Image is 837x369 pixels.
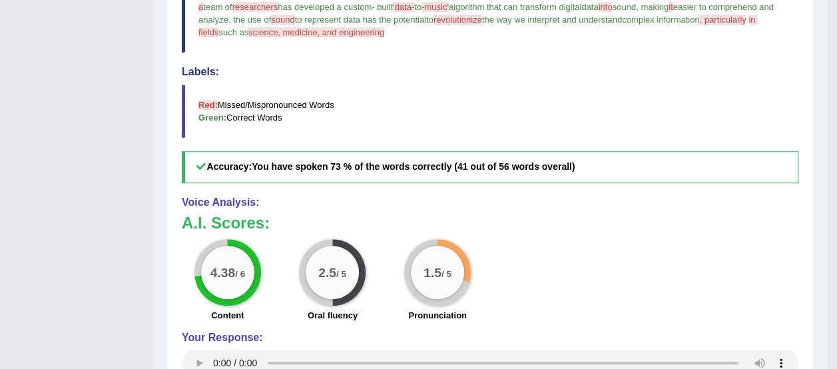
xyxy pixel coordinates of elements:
[218,27,248,37] span: such as
[669,2,673,12] span: it
[636,2,639,12] span: ,
[421,2,449,12] span: -music'
[449,2,581,12] span: algorithm that can transform digital
[198,100,218,110] b: Red:
[203,2,232,12] span: team of
[441,268,451,278] small: / 5
[182,151,798,183] h5: Accuracy:
[482,15,622,25] span: the way we interpret and understand
[182,196,798,208] h4: Voice Analysis:
[372,2,374,12] span: -
[252,161,575,172] b: You have spoken 73 % of the words correctly (41 out of 56 words overall)
[211,309,244,322] label: Content
[235,268,245,278] small: / 6
[198,113,226,123] b: Green:
[295,15,426,25] span: to represent data has the potential
[408,309,466,322] label: Pronunciation
[423,264,441,279] big: 1.5
[182,214,270,232] b: A.I. Scores:
[182,332,798,344] h4: Your Response:
[598,2,612,12] span: into
[278,2,372,12] span: has developed a custom
[393,2,414,12] span: 'data-
[377,2,393,12] span: built
[699,15,746,25] span: , particularly
[308,309,358,322] label: Oral fluency
[232,2,278,12] span: researchers
[182,66,798,78] h4: Labels:
[228,15,231,25] span: .
[433,15,482,25] span: revolutionize
[248,27,384,37] span: science, medicine, and engineering
[641,2,669,12] span: making
[271,15,294,25] span: sound
[210,264,235,279] big: 4.38
[581,2,598,12] span: data
[414,2,421,12] span: to
[233,15,271,25] span: the use of
[426,15,433,25] span: to
[622,15,699,25] span: complex information
[182,85,798,138] blockquote: Missed/Mispronounced Words Correct Words
[336,268,346,278] small: / 5
[319,264,337,279] big: 2.5
[612,2,635,12] span: sound
[198,2,203,12] span: a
